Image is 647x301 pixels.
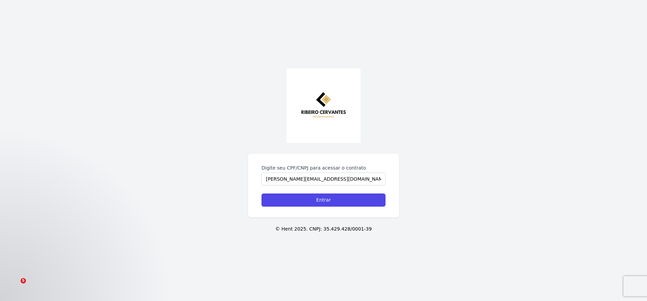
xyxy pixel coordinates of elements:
[261,193,386,207] input: Entrar
[21,278,26,283] span: 5
[7,278,23,294] iframe: Intercom live chat
[286,69,361,143] img: Logo%20Ribeiro%20Cervantes%20Incorporadora.jpg
[11,225,636,233] p: © Hent 2025. CNPJ: 35.429.428/0001-39
[5,236,140,283] iframe: Intercom notifications mensagem
[261,173,386,185] input: Digite seu CPF ou CNPJ
[261,164,386,171] label: Digite seu CPF/CNPJ para acessar o contrato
